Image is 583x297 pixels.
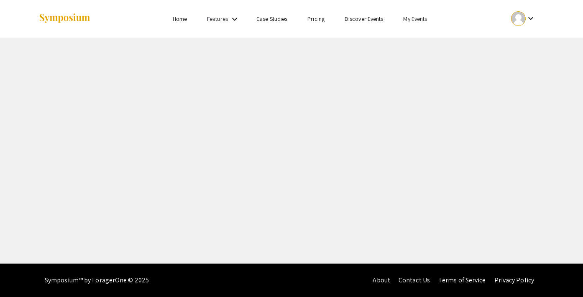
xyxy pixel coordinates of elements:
[256,15,287,23] a: Case Studies
[494,276,534,284] a: Privacy Policy
[207,15,228,23] a: Features
[307,15,325,23] a: Pricing
[403,15,427,23] a: My Events
[502,9,545,28] button: Expand account dropdown
[45,264,149,297] div: Symposium™ by ForagerOne © 2025
[399,276,430,284] a: Contact Us
[345,15,384,23] a: Discover Events
[38,13,91,24] img: Symposium by ForagerOne
[526,13,536,23] mat-icon: Expand account dropdown
[438,276,486,284] a: Terms of Service
[230,14,240,24] mat-icon: Expand Features list
[173,15,187,23] a: Home
[373,276,390,284] a: About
